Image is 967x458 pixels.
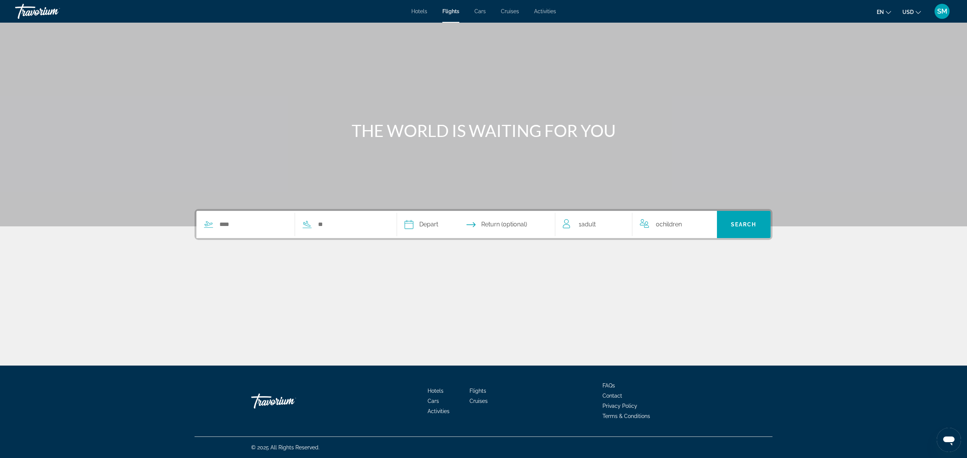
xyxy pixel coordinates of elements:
a: Activities [428,408,450,414]
a: Cruises [470,398,488,404]
span: SM [937,8,947,15]
a: Flights [470,388,486,394]
span: 0 [656,219,682,230]
a: Travorium [15,2,91,21]
span: 1 [579,219,596,230]
button: Select return date [467,211,527,238]
span: Adult [581,221,596,228]
button: Change currency [902,6,921,17]
a: FAQs [602,383,615,389]
button: Select depart date [405,211,438,238]
span: Search [731,221,757,227]
span: en [877,9,884,15]
span: USD [902,9,914,15]
a: Go Home [251,390,327,412]
a: Cars [474,8,486,14]
span: Return (optional) [481,219,527,230]
span: © 2025 All Rights Reserved. [251,444,320,450]
h1: THE WORLD IS WAITING FOR YOU [342,121,625,140]
button: User Menu [932,3,952,19]
iframe: Button to launch messaging window [937,428,961,452]
a: Privacy Policy [602,403,637,409]
a: Cruises [501,8,519,14]
a: Activities [534,8,556,14]
div: Search widget [196,211,771,238]
a: Flights [442,8,459,14]
button: Search [717,211,771,238]
span: Children [660,221,682,228]
a: Cars [428,398,439,404]
a: Hotels [428,388,443,394]
button: Change language [877,6,891,17]
a: Hotels [411,8,427,14]
a: Contact [602,393,622,399]
a: Terms & Conditions [602,413,650,419]
button: Travelers: 1 adult, 0 children [555,211,717,238]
